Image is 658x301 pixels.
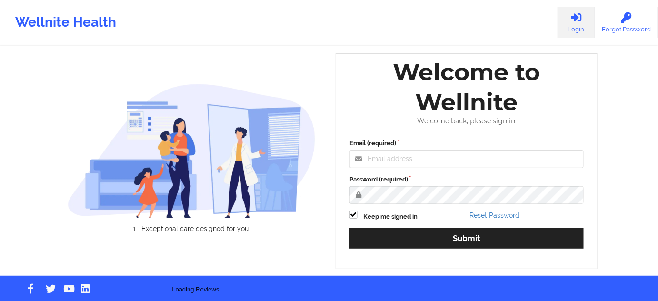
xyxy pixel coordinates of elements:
[68,83,316,218] img: wellnite-auth-hero_200.c722682e.png
[470,211,520,219] a: Reset Password
[349,228,584,249] button: Submit
[595,7,658,38] a: Forgot Password
[68,249,329,294] div: Loading Reviews...
[343,117,590,125] div: Welcome back, please sign in
[363,212,418,221] label: Keep me signed in
[349,150,584,168] input: Email address
[349,139,584,148] label: Email (required)
[76,225,316,232] li: Exceptional care designed for you.
[349,175,584,184] label: Password (required)
[558,7,595,38] a: Login
[343,57,590,117] div: Welcome to Wellnite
